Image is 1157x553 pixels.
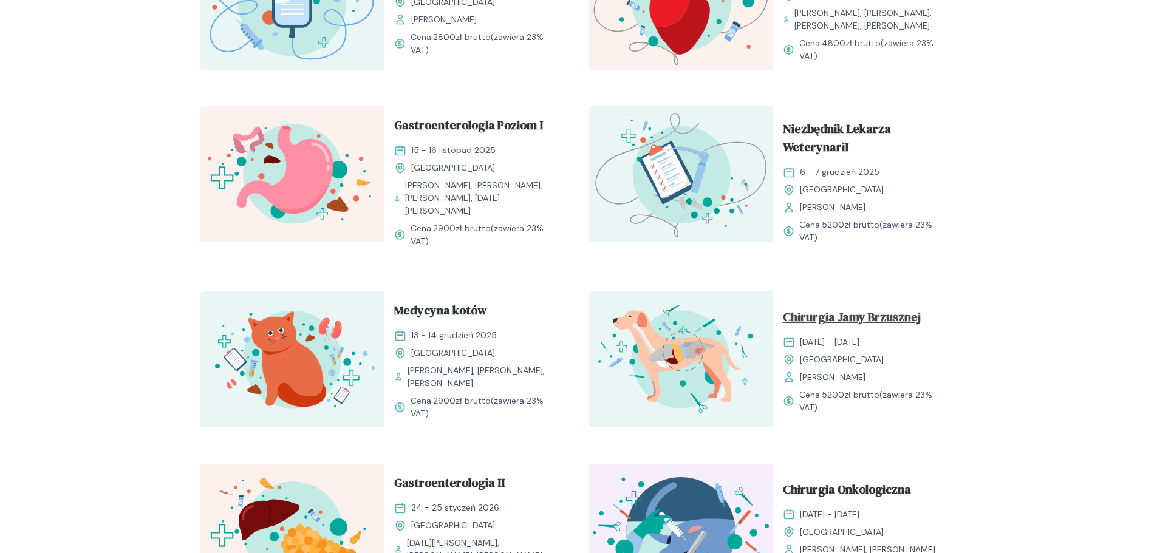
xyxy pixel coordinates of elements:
img: Zpbdlx5LeNNTxNvT_GastroI_T.svg [200,106,384,242]
span: [PERSON_NAME], [PERSON_NAME], [PERSON_NAME], [PERSON_NAME] [794,7,948,32]
img: aHfRokMqNJQqH-fc_ChiruJB_T.svg [589,291,773,427]
span: [GEOGRAPHIC_DATA] [800,183,884,196]
span: [GEOGRAPHIC_DATA] [411,519,495,532]
a: Gastroenterologia Poziom I [394,116,559,139]
span: 2900 zł brutto [433,395,491,406]
span: [GEOGRAPHIC_DATA] [411,347,495,359]
a: Chirurgia Onkologiczna [783,480,948,503]
span: Chirurgia Onkologiczna [783,480,911,503]
span: [PERSON_NAME] [800,201,865,214]
span: 6 - 7 grudzień 2025 [800,166,879,178]
span: [DATE] - [DATE] [800,336,859,348]
span: Cena: (zawiera 23% VAT) [411,395,559,420]
span: Cena: (zawiera 23% VAT) [799,37,948,63]
span: 2800 zł brutto [433,32,491,42]
span: 5200 zł brutto [822,389,879,400]
span: Gastroenterologia II [394,473,505,497]
a: Chirurgia Jamy Brzusznej [783,308,948,331]
span: Chirurgia Jamy Brzusznej [783,308,921,331]
span: 2900 zł brutto [433,223,491,234]
span: [PERSON_NAME] [411,13,477,26]
span: Cena: (zawiera 23% VAT) [799,388,948,414]
span: [PERSON_NAME], [PERSON_NAME], [PERSON_NAME] [408,364,559,390]
span: 15 - 16 listopad 2025 [411,144,496,157]
span: 4800 zł brutto [822,38,881,49]
span: [PERSON_NAME], [PERSON_NAME], [PERSON_NAME], [DATE][PERSON_NAME] [405,179,559,217]
img: aHfQZEMqNJQqH-e8_MedKot_T.svg [200,291,384,427]
span: Cena: (zawiera 23% VAT) [411,31,559,56]
span: [PERSON_NAME] [800,371,865,384]
span: 24 - 25 styczeń 2026 [411,501,499,514]
span: [DATE] - [DATE] [800,508,859,521]
span: [GEOGRAPHIC_DATA] [800,353,884,366]
span: 13 - 14 grudzień 2025 [411,329,497,342]
span: Gastroenterologia Poziom I [394,116,543,139]
span: 5200 zł brutto [822,219,879,230]
span: Medycyna kotów [394,301,487,324]
a: Medycyna kotów [394,301,559,324]
span: [GEOGRAPHIC_DATA] [800,526,884,538]
span: Cena: (zawiera 23% VAT) [799,219,948,244]
span: Cena: (zawiera 23% VAT) [411,222,559,248]
a: Gastroenterologia II [394,473,559,497]
img: aHe4VUMqNJQqH-M0_ProcMH_T.svg [589,106,773,242]
span: [GEOGRAPHIC_DATA] [411,161,495,174]
a: Niezbędnik Lekarza WeterynariI [783,120,948,161]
